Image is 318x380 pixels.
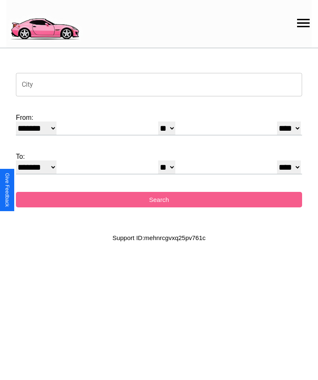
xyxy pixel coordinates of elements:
button: Search [16,192,302,207]
label: From: [16,114,302,121]
p: Support ID: mehnrcgvxq25pv761c [113,232,206,243]
div: Give Feedback [4,173,10,207]
img: logo [6,4,83,42]
label: To: [16,153,302,160]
